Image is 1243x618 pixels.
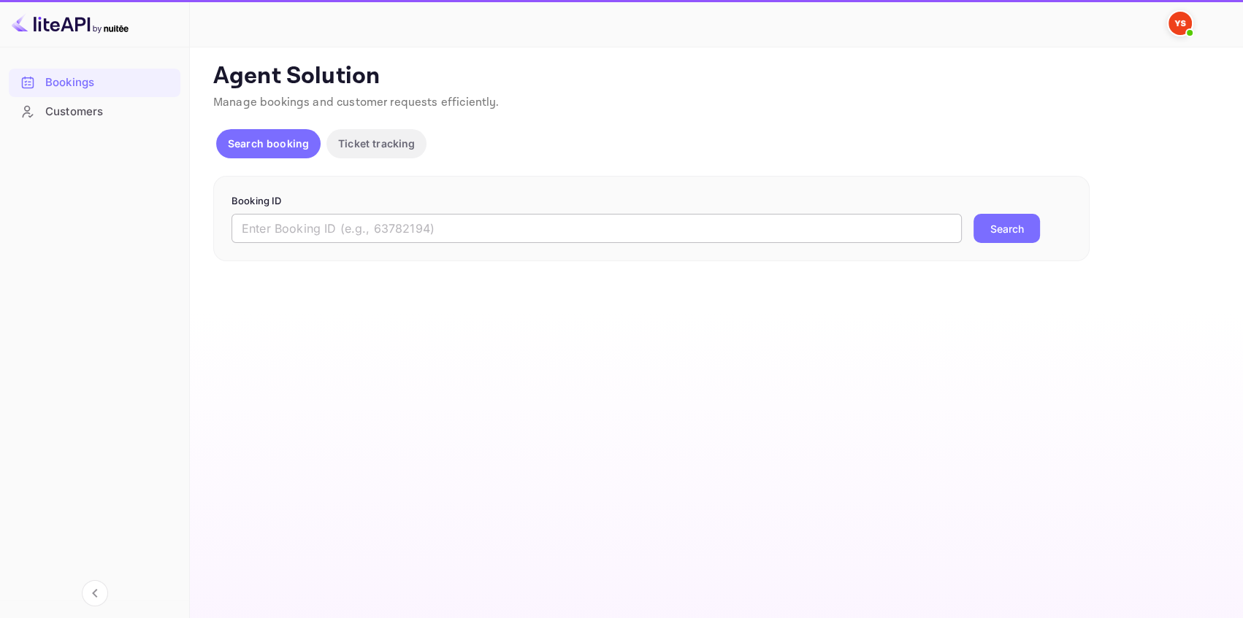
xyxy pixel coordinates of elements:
[974,214,1040,243] button: Search
[213,62,1217,91] p: Agent Solution
[338,136,415,151] p: Ticket tracking
[12,12,129,35] img: LiteAPI logo
[213,95,500,110] span: Manage bookings and customer requests efficiently.
[9,98,180,125] a: Customers
[1169,12,1192,35] img: Yandex Support
[9,69,180,97] div: Bookings
[228,136,309,151] p: Search booking
[232,194,1071,209] p: Booking ID
[9,69,180,96] a: Bookings
[9,98,180,126] div: Customers
[232,214,962,243] input: Enter Booking ID (e.g., 63782194)
[45,74,173,91] div: Bookings
[82,580,108,606] button: Collapse navigation
[45,104,173,120] div: Customers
